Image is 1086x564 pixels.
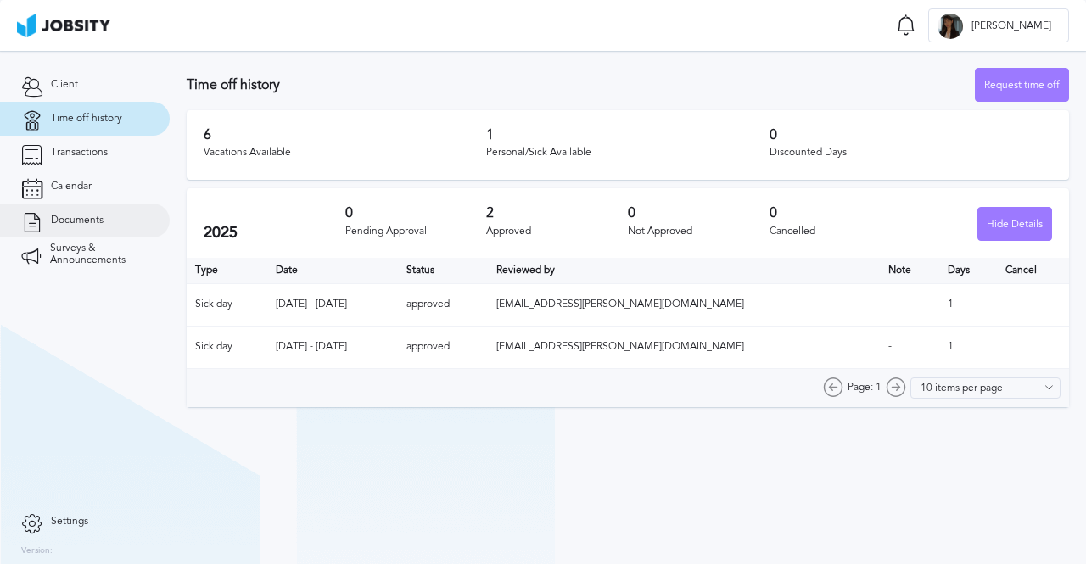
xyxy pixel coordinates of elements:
[978,208,1051,242] div: Hide Details
[496,298,744,310] span: [EMAIL_ADDRESS][PERSON_NAME][DOMAIN_NAME]
[976,69,1068,103] div: Request time off
[187,77,975,92] h3: Time off history
[204,224,345,242] h2: 2025
[488,258,881,283] th: Toggle SortBy
[51,215,104,226] span: Documents
[880,258,939,283] th: Toggle SortBy
[975,68,1069,102] button: Request time off
[204,127,486,142] h3: 6
[770,226,911,237] div: Cancelled
[770,205,911,221] h3: 0
[51,147,108,159] span: Transactions
[997,258,1069,283] th: Cancel
[398,283,487,326] td: approved
[888,340,892,352] span: -
[628,205,770,221] h3: 0
[848,382,882,394] span: Page: 1
[928,8,1069,42] button: B[PERSON_NAME]
[345,205,487,221] h3: 0
[939,326,997,368] td: 1
[938,14,963,39] div: B
[770,147,1052,159] div: Discounted Days
[51,181,92,193] span: Calendar
[51,113,122,125] span: Time off history
[486,127,769,142] h3: 1
[888,298,892,310] span: -
[267,258,398,283] th: Toggle SortBy
[187,258,267,283] th: Type
[267,283,398,326] td: [DATE] - [DATE]
[770,127,1052,142] h3: 0
[486,147,769,159] div: Personal/Sick Available
[486,226,628,237] div: Approved
[345,226,487,237] div: Pending Approval
[628,226,770,237] div: Not Approved
[187,283,267,326] td: Sick day
[267,326,398,368] td: [DATE] - [DATE]
[977,207,1052,241] button: Hide Details
[486,205,628,221] h3: 2
[963,20,1060,32] span: [PERSON_NAME]
[187,326,267,368] td: Sick day
[398,326,487,368] td: approved
[398,258,487,283] th: Toggle SortBy
[21,546,53,556] label: Version:
[939,258,997,283] th: Days
[17,14,110,37] img: ab4bad089aa723f57921c736e9817d99.png
[50,243,148,266] span: Surveys & Announcements
[51,516,88,528] span: Settings
[496,340,744,352] span: [EMAIL_ADDRESS][PERSON_NAME][DOMAIN_NAME]
[51,79,78,91] span: Client
[939,283,997,326] td: 1
[204,147,486,159] div: Vacations Available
